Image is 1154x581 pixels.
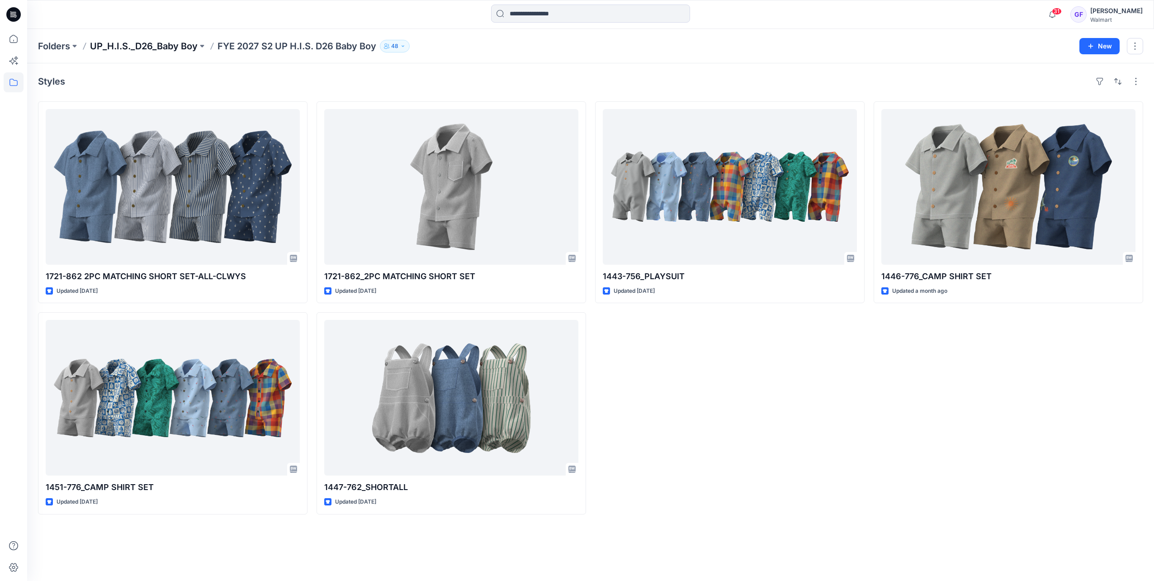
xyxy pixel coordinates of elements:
[603,109,857,265] a: 1443-756_PLAYSUIT
[324,270,578,283] p: 1721-862_2PC MATCHING SHORT SET
[1070,6,1087,23] div: GF
[335,286,376,296] p: Updated [DATE]
[38,76,65,87] h4: Styles
[324,109,578,265] a: 1721-862_2PC MATCHING SHORT SET
[335,497,376,507] p: Updated [DATE]
[46,320,300,476] a: 1451-776_CAMP SHIRT SET
[57,497,98,507] p: Updated [DATE]
[380,40,410,52] button: 48
[1090,5,1143,16] div: [PERSON_NAME]
[881,109,1135,265] a: 1446-776_CAMP SHIRT SET
[38,40,70,52] a: Folders
[603,270,857,283] p: 1443-756_PLAYSUIT
[391,41,398,51] p: 48
[57,286,98,296] p: Updated [DATE]
[892,286,947,296] p: Updated a month ago
[46,481,300,494] p: 1451-776_CAMP SHIRT SET
[324,320,578,476] a: 1447-762_SHORTALL
[90,40,198,52] a: UP_H.I.S._D26_Baby Boy
[46,109,300,265] a: 1721-862 2PC MATCHING SHORT SET-ALL-CLWYS
[1052,8,1062,15] span: 31
[218,40,376,52] p: FYE 2027 S2 UP H.I.S. D26 Baby Boy
[1090,16,1143,23] div: Walmart
[1079,38,1120,54] button: New
[46,270,300,283] p: 1721-862 2PC MATCHING SHORT SET-ALL-CLWYS
[614,286,655,296] p: Updated [DATE]
[881,270,1135,283] p: 1446-776_CAMP SHIRT SET
[324,481,578,494] p: 1447-762_SHORTALL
